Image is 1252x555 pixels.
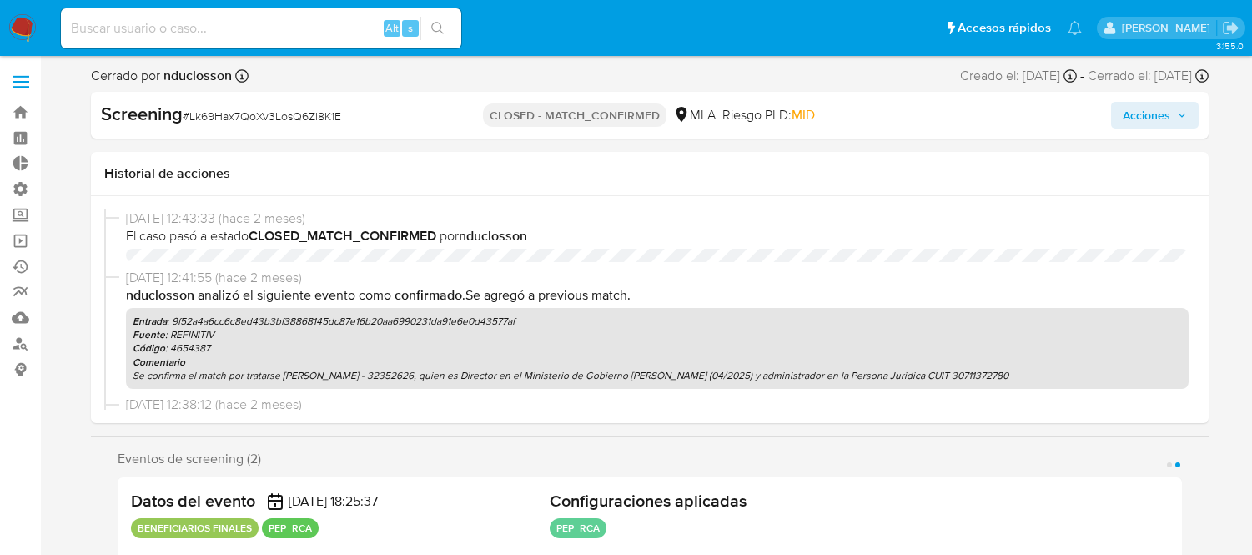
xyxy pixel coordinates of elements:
p: . Se agregó a previous match . [126,286,1189,305]
b: Comentario [133,355,185,370]
div: Creado el: [DATE] [960,67,1077,85]
p: zoe.breuer@mercadolibre.com [1122,20,1216,36]
div: MLA [673,106,716,124]
button: Acciones [1111,102,1199,129]
span: [DATE] 12:41:55 (hace 2 meses) [126,269,1189,287]
div: Cerrado el: [DATE] [1088,67,1209,85]
button: search-icon [420,17,455,40]
b: nduclosson [459,226,527,245]
span: Cerrado por [91,67,232,85]
b: CLOSED_MATCH_CONFIRMED [249,226,436,245]
input: Buscar usuario o caso... [61,18,461,39]
span: [DATE] 12:38:12 (hace 2 meses) [126,396,1189,414]
p: : 4654387 [133,341,1182,355]
a: Salir [1222,19,1239,37]
b: Screening [101,100,183,127]
h1: Historial de acciones [104,165,1195,182]
p: CLOSED - MATCH_CONFIRMED [483,103,666,127]
b: Entrada [133,314,167,329]
span: Riesgo PLD: [722,106,815,124]
span: MID [792,105,815,124]
p: Se confirma el match por tratarse [PERSON_NAME] - 32352626, quien es Director en el Ministerio de... [133,369,1182,382]
span: # Lk69Hax7QoXv3LosQ6Zl8K1E [183,108,341,124]
b: nduclosson [160,66,232,85]
p: : REFINITIV [133,328,1182,341]
span: El caso pasó a estado por [126,227,1189,245]
b: Código [133,341,165,356]
span: Accesos rápidos [958,19,1051,37]
p: : 9f52a4a6cc6c8ed43b3bf38868145dc87e16b20aa6990231da91e6e0d43577af [133,315,1182,328]
b: Confirmado [395,285,462,305]
span: - [1080,67,1084,85]
b: nduclosson [126,285,194,305]
span: [DATE] 12:43:33 (hace 2 meses) [126,209,1189,228]
a: Notificaciones [1068,21,1082,35]
b: Fuente [133,327,165,342]
span: Analizó el siguiente evento como [198,285,391,305]
span: Alt [385,20,399,36]
span: Acciones [1123,102,1170,129]
span: s [408,20,413,36]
